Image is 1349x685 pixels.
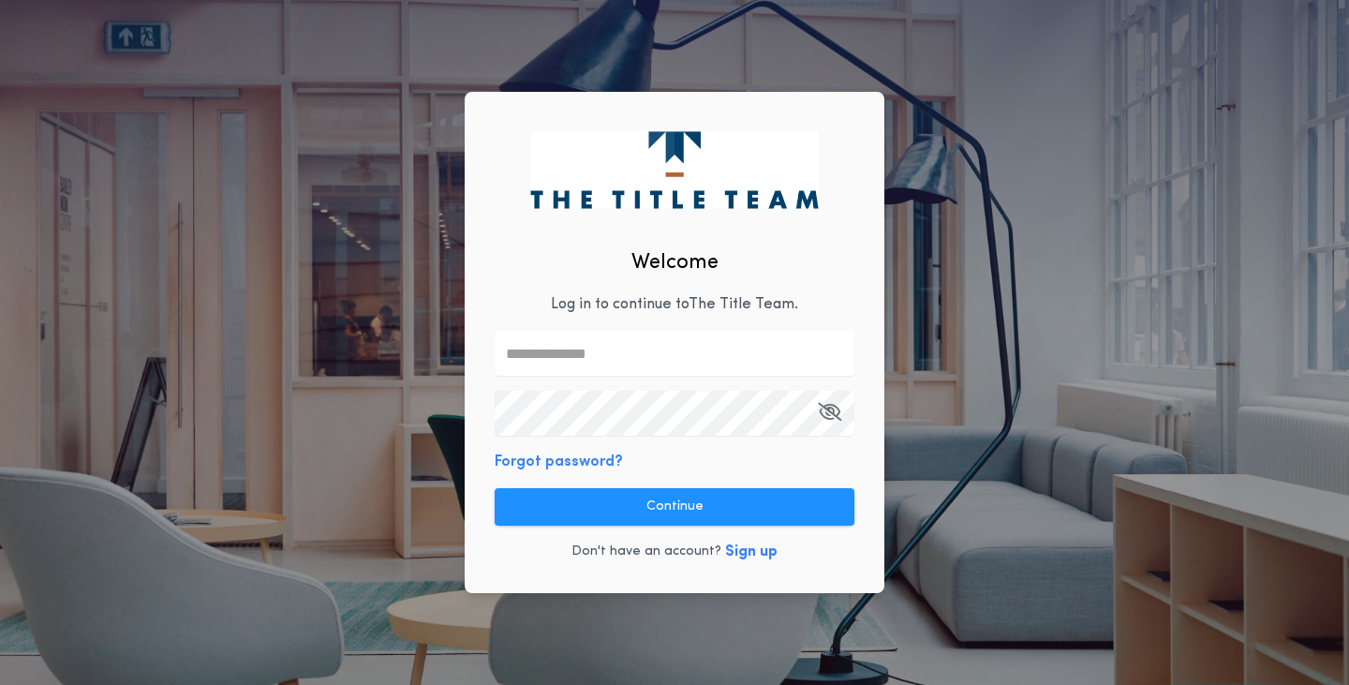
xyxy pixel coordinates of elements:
button: Sign up [725,541,778,563]
h2: Welcome [631,247,719,278]
img: logo [530,131,818,208]
p: Log in to continue to The Title Team . [551,293,798,316]
p: Don't have an account? [571,543,721,561]
button: Continue [495,488,854,526]
button: Forgot password? [495,451,623,473]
